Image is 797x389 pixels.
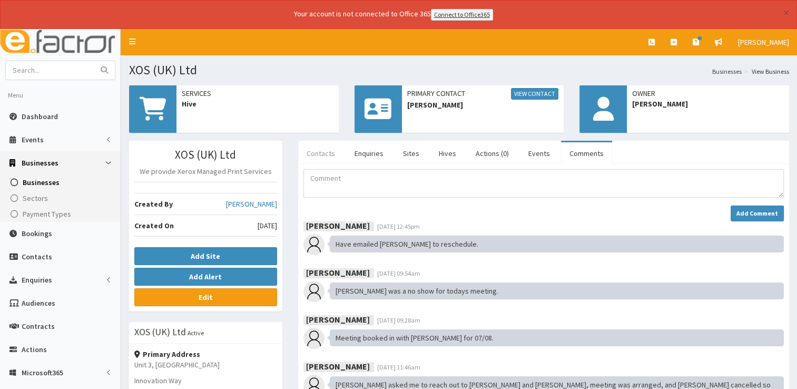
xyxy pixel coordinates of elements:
a: Enquiries [346,142,392,164]
button: × [783,7,789,18]
p: Unit 3, [GEOGRAPHIC_DATA] [134,359,277,370]
a: Edit [134,288,277,306]
strong: Add Comment [736,209,778,217]
a: Actions (0) [467,142,517,164]
span: [DATE] 09:54am [377,269,420,277]
input: Search... [6,61,94,80]
span: Services [182,88,333,99]
b: Add Alert [189,272,222,281]
p: We provide Xerox Managed Print Services [134,166,277,177]
a: [PERSON_NAME] [730,29,797,55]
a: View Contact [511,88,558,100]
textarea: Comment [303,169,784,198]
p: Innovation Way [134,375,277,386]
a: Events [520,142,558,164]
span: Businesses [23,178,60,187]
a: Contacts [298,142,343,164]
div: [PERSON_NAME] was a no show for todays meeting. [330,283,784,299]
span: [DATE] 11:46am [377,363,420,371]
div: Meeting booked in with [PERSON_NAME] for 07/08. [330,329,784,346]
b: [PERSON_NAME] [306,267,370,278]
b: [PERSON_NAME] [306,361,370,372]
small: Active [188,329,204,337]
span: Payment Types [23,209,71,219]
span: Primary Contact [407,88,559,100]
div: Your account is not connected to Office 365 [85,8,702,21]
a: Businesses [3,174,121,190]
strong: Primary Address [134,349,200,359]
a: Connect to Office365 [431,9,493,21]
li: View Business [742,67,789,76]
span: [PERSON_NAME] [632,99,784,109]
span: Events [22,135,44,144]
b: [PERSON_NAME] [306,220,370,231]
div: Have emailed [PERSON_NAME] to reschedule. [330,236,784,252]
span: [DATE] 12:45pm [377,222,420,230]
span: [DATE] 09:28am [377,316,420,324]
a: Hives [430,142,465,164]
button: Add Alert [134,268,277,286]
span: Contracts [22,322,55,331]
a: Comments [561,142,612,164]
b: Add Site [191,251,220,261]
a: Sites [395,142,428,164]
span: [DATE] [258,220,277,231]
span: Audiences [22,298,55,308]
button: Add Comment [731,206,784,221]
span: Microsoft365 [22,368,63,377]
span: [PERSON_NAME] [738,37,789,47]
span: Dashboard [22,112,58,121]
a: Payment Types [3,206,121,222]
span: Enquiries [22,275,52,285]
h1: XOS (UK) Ltd [129,63,789,77]
b: Created On [134,221,174,230]
a: Sectors [3,190,121,206]
b: Edit [199,293,213,302]
span: Owner [632,88,784,99]
b: Created By [134,199,173,209]
span: Hive [182,99,333,109]
b: [PERSON_NAME] [306,314,370,325]
span: Sectors [23,193,48,203]
span: Actions [22,345,47,354]
span: [PERSON_NAME] [407,100,559,110]
a: [PERSON_NAME] [226,199,277,209]
a: Businesses [712,67,742,76]
span: Businesses [22,158,58,168]
h3: XOS (UK) Ltd [134,149,277,161]
span: Bookings [22,229,52,238]
h3: XOS (UK) Ltd [134,327,186,337]
span: Contacts [22,252,52,261]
